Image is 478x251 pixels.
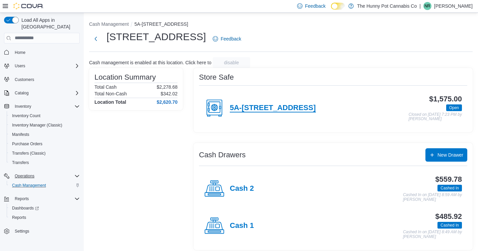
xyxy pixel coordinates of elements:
[15,90,28,96] span: Catalog
[12,172,80,180] span: Operations
[440,185,459,191] span: Cashed In
[9,159,80,167] span: Transfers
[7,149,82,158] button: Transfers (Classic)
[12,183,46,188] span: Cash Management
[12,49,28,57] a: Home
[9,181,49,189] a: Cash Management
[9,214,80,222] span: Reports
[331,3,345,10] input: Dark Mode
[12,172,37,180] button: Operations
[199,73,234,81] h3: Store Safe
[213,57,250,68] button: disable
[13,3,44,9] img: Cova
[12,48,80,57] span: Home
[9,121,80,129] span: Inventory Manager (Classic)
[89,32,103,46] button: Next
[1,194,82,203] button: Reports
[12,132,29,137] span: Manifests
[9,149,80,157] span: Transfers (Classic)
[424,2,430,10] span: NR
[19,17,80,30] span: Load All Apps in [GEOGRAPHIC_DATA]
[9,181,80,189] span: Cash Management
[9,140,80,148] span: Purchase Orders
[230,104,316,112] h4: 5A-[STREET_ADDRESS]
[9,149,48,157] a: Transfers (Classic)
[435,175,462,183] h3: $559.78
[230,184,254,193] h4: Cash 2
[9,159,31,167] a: Transfers
[7,111,82,120] button: Inventory Count
[7,181,82,190] button: Cash Management
[1,61,82,71] button: Users
[199,151,246,159] h3: Cash Drawers
[94,84,117,90] h6: Total Cash
[157,99,178,105] h4: $2,620.70
[7,139,82,149] button: Purchase Orders
[437,152,463,158] span: New Drawer
[89,21,473,29] nav: An example of EuiBreadcrumbs
[15,229,29,234] span: Settings
[1,171,82,181] button: Operations
[9,131,32,139] a: Manifests
[15,50,25,55] span: Home
[7,120,82,130] button: Inventory Manager (Classic)
[12,151,46,156] span: Transfers (Classic)
[1,88,82,98] button: Catalog
[305,3,326,9] span: Feedback
[12,227,32,235] a: Settings
[12,113,41,118] span: Inventory Count
[437,222,462,229] span: Cashed In
[94,91,127,96] h6: Total Non-Cash
[9,131,80,139] span: Manifests
[107,30,206,44] h1: [STREET_ADDRESS]
[12,215,26,220] span: Reports
[89,21,129,27] button: Cash Management
[449,105,459,111] span: Open
[419,2,421,10] p: |
[12,76,37,84] a: Customers
[15,173,35,179] span: Operations
[12,205,39,211] span: Dashboards
[423,2,431,10] div: Nolan Ryan
[12,89,31,97] button: Catalog
[435,213,462,221] h3: $485.92
[7,158,82,167] button: Transfers
[429,95,462,103] h3: $1,575.00
[12,195,31,203] button: Reports
[12,160,29,165] span: Transfers
[9,112,80,120] span: Inventory Count
[9,204,80,212] span: Dashboards
[15,77,34,82] span: Customers
[7,203,82,213] a: Dashboards
[134,21,188,27] button: 5A-[STREET_ADDRESS]
[440,222,459,228] span: Cashed In
[7,130,82,139] button: Manifests
[12,62,80,70] span: Users
[12,89,80,97] span: Catalog
[160,91,178,96] p: $342.02
[12,141,43,147] span: Purchase Orders
[9,140,45,148] a: Purchase Orders
[403,230,462,239] p: Cashed In on [DATE] 8:49 AM by [PERSON_NAME]
[403,193,462,202] p: Cashed In on [DATE] 8:59 AM by [PERSON_NAME]
[1,48,82,57] button: Home
[221,35,241,42] span: Feedback
[409,112,462,121] p: Closed on [DATE] 7:23 PM by [PERSON_NAME]
[9,121,65,129] a: Inventory Manager (Classic)
[15,63,25,69] span: Users
[12,227,80,235] span: Settings
[7,213,82,222] button: Reports
[12,102,34,110] button: Inventory
[357,2,417,10] p: The Hunny Pot Cannabis Co
[89,60,211,65] p: Cash management is enabled at this location. Click here to
[12,195,80,203] span: Reports
[1,102,82,111] button: Inventory
[446,104,462,111] span: Open
[230,222,254,230] h4: Cash 1
[224,59,239,66] span: disable
[434,2,473,10] p: [PERSON_NAME]
[425,148,467,162] button: New Drawer
[9,112,43,120] a: Inventory Count
[15,104,31,109] span: Inventory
